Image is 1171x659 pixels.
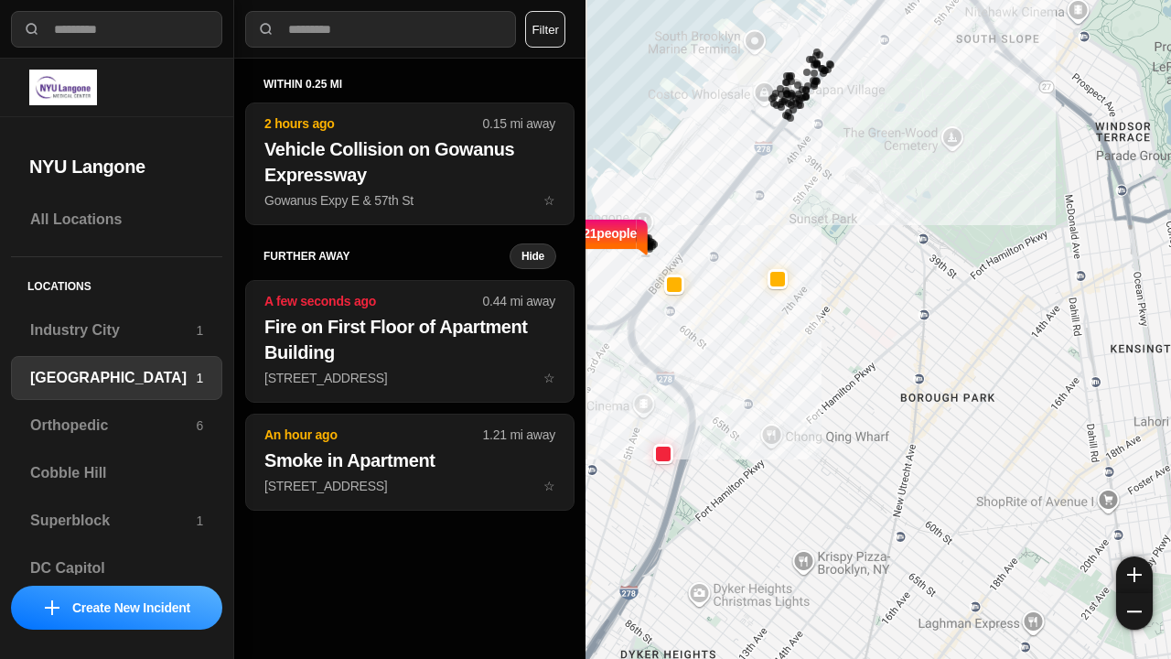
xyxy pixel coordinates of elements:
p: 0.15 mi away [483,114,555,133]
a: An hour ago1.21 mi awaySmoke in Apartment[STREET_ADDRESS]star [245,478,575,493]
p: 1 [196,512,203,530]
h3: Cobble Hill [30,462,203,484]
a: Cobble Hill [11,451,222,495]
span: star [543,371,555,385]
button: zoom-in [1116,556,1153,593]
img: zoom-in [1127,567,1142,582]
span: star [543,193,555,208]
p: 421 people [576,224,637,265]
p: Create New Incident [72,599,190,617]
a: DC Capitol [11,546,222,590]
p: 0.44 mi away [483,292,555,310]
a: Superblock1 [11,499,222,543]
h5: further away [263,249,510,264]
a: 2 hours ago0.15 mi awayVehicle Collision on Gowanus ExpresswayGowanus Expy E & 57th Ststar [245,192,575,208]
p: 1 [196,369,203,387]
button: Filter [525,11,565,48]
button: An hour ago1.21 mi awaySmoke in Apartment[STREET_ADDRESS]star [245,414,575,511]
button: 2 hours ago0.15 mi awayVehicle Collision on Gowanus ExpresswayGowanus Expy E & 57th Ststar [245,103,575,225]
h3: All Locations [30,209,203,231]
p: [STREET_ADDRESS] [264,369,555,387]
p: Gowanus Expy E & 57th St [264,191,555,210]
button: zoom-out [1116,593,1153,630]
a: All Locations [11,198,222,242]
p: 1 [196,321,203,340]
h5: within 0.25 mi [263,77,556,92]
a: Industry City1 [11,308,222,352]
img: zoom-out [1127,604,1142,619]
img: logo [29,70,97,105]
img: notch [637,217,650,257]
a: Orthopedic6 [11,404,222,448]
img: search [257,20,275,38]
h2: Vehicle Collision on Gowanus Expressway [264,136,555,188]
a: A few seconds ago0.44 mi awayFire on First Floor of Apartment Building[STREET_ADDRESS]star [245,370,575,385]
img: icon [45,600,59,615]
p: [STREET_ADDRESS] [264,477,555,495]
button: A few seconds ago0.44 mi awayFire on First Floor of Apartment Building[STREET_ADDRESS]star [245,280,575,403]
h2: NYU Langone [29,154,204,179]
h3: [GEOGRAPHIC_DATA] [30,367,196,389]
span: star [543,479,555,493]
button: Hide [510,243,556,269]
h5: Locations [11,257,222,308]
p: A few seconds ago [264,292,483,310]
img: search [23,20,41,38]
p: 1.21 mi away [483,426,555,444]
h2: Fire on First Floor of Apartment Building [264,314,555,365]
button: iconCreate New Incident [11,586,222,630]
p: 6 [196,416,203,435]
h3: DC Capitol [30,557,203,579]
p: An hour ago [264,426,483,444]
h2: Smoke in Apartment [264,448,555,473]
a: [GEOGRAPHIC_DATA]1 [11,356,222,400]
h3: Industry City [30,319,196,341]
h3: Superblock [30,510,196,532]
small: Hide [521,249,544,264]
p: 2 hours ago [264,114,483,133]
h3: Orthopedic [30,415,196,437]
